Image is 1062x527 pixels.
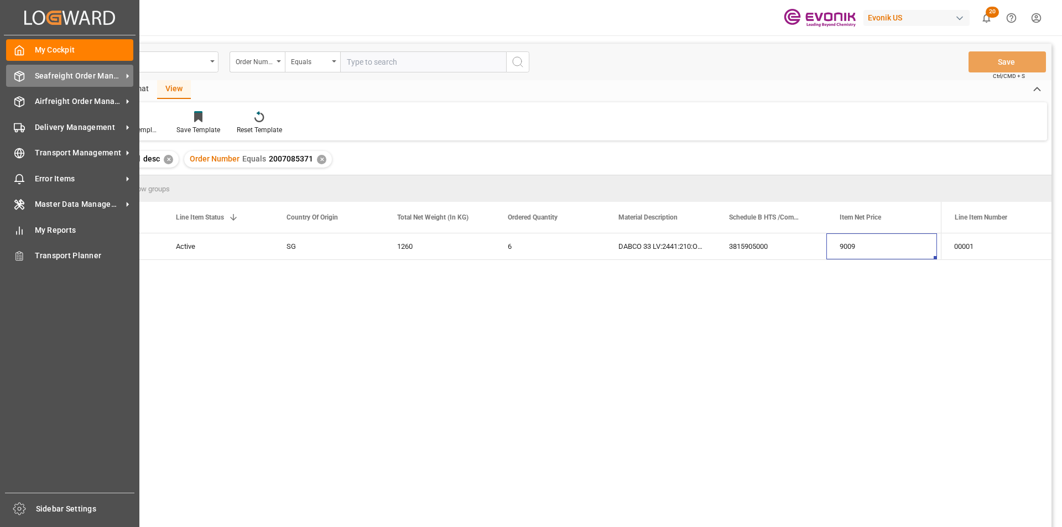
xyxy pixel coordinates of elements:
[269,154,313,163] span: 2007085371
[941,233,1051,259] div: 00001
[287,213,338,221] span: Country Of Origin
[35,147,122,159] span: Transport Management
[941,233,1051,260] div: Press SPACE to select this row.
[35,96,122,107] span: Airfreight Order Management
[291,54,329,67] div: Equals
[506,51,529,72] button: search button
[157,80,191,99] div: View
[317,155,326,164] div: ✕
[974,6,999,30] button: show 20 new notifications
[35,250,134,262] span: Transport Planner
[397,213,468,221] span: Total Net Weight (In KG)
[164,155,173,164] div: ✕
[176,234,260,259] div: Active
[937,233,1048,259] div: USD
[863,10,970,26] div: Evonik US
[285,51,340,72] button: open menu
[190,154,240,163] span: Order Number
[35,199,122,210] span: Master Data Management
[236,54,273,67] div: Order Number
[6,219,133,241] a: My Reports
[176,213,224,221] span: Line Item Status
[729,213,803,221] span: Schedule B HTS /Commodity Code (HS Code)
[716,233,826,259] div: 3815905000
[999,6,1024,30] button: Help Center
[340,51,506,72] input: Type to search
[993,72,1025,80] span: Ctrl/CMD + S
[605,233,716,259] div: DABCO 33 LV:2441:210:OU:P
[35,44,134,56] span: My Cockpit
[384,233,494,259] div: 1260
[969,51,1046,72] button: Save
[35,225,134,236] span: My Reports
[176,125,220,135] div: Save Template
[784,8,856,28] img: Evonik-brand-mark-Deep-Purple-RGB.jpeg_1700498283.jpeg
[6,245,133,267] a: Transport Planner
[143,154,160,163] span: desc
[618,213,678,221] span: Material Description
[35,122,122,133] span: Delivery Management
[986,7,999,18] span: 20
[6,39,133,61] a: My Cockpit
[35,70,122,82] span: Seafreight Order Management
[273,233,384,259] div: SG
[863,7,974,28] button: Evonik US
[840,213,881,221] span: Item Net Price
[508,213,558,221] span: Ordered Quantity
[237,125,282,135] div: Reset Template
[230,51,285,72] button: open menu
[36,503,135,515] span: Sidebar Settings
[826,233,937,259] div: 9009
[955,213,1007,221] span: Line Item Number
[35,173,122,185] span: Error Items
[494,233,605,259] div: 6
[242,154,266,163] span: Equals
